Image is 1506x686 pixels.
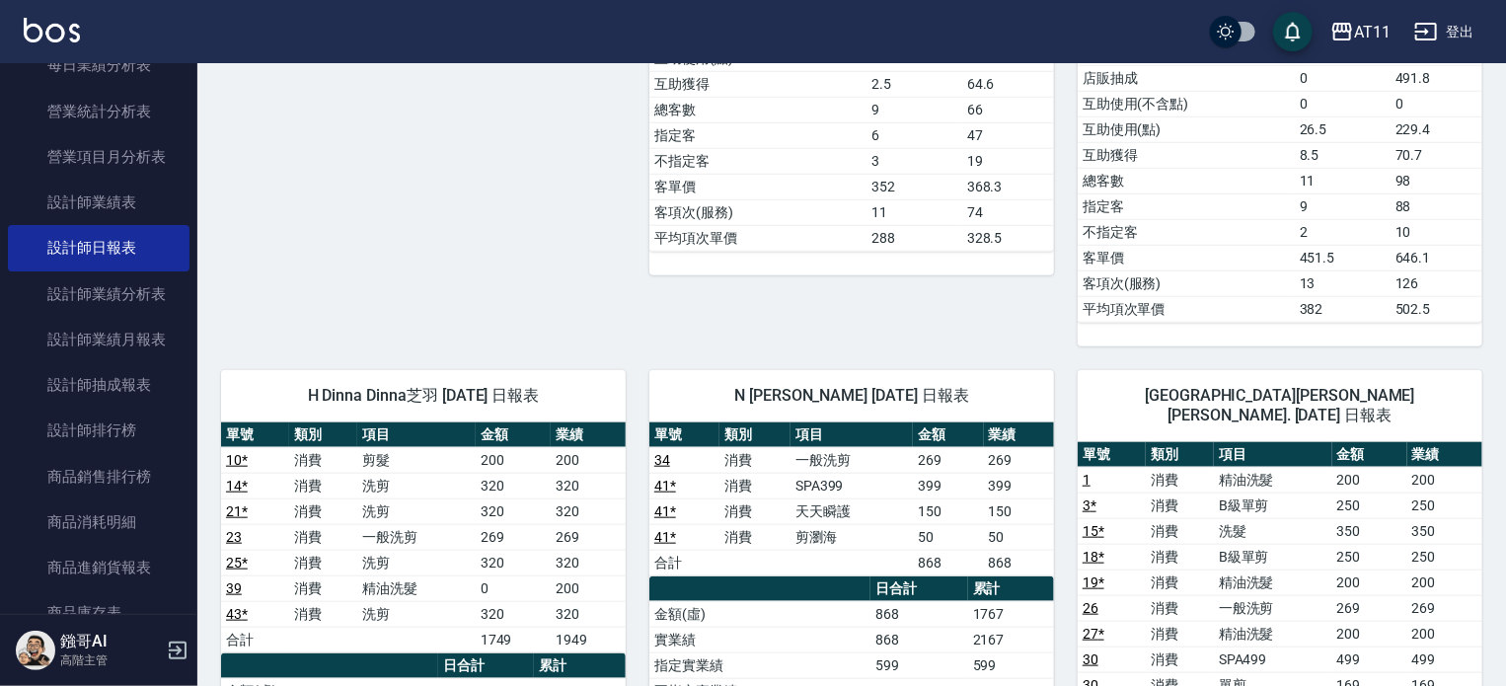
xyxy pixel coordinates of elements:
td: 消費 [1146,518,1214,544]
th: 類別 [1146,442,1214,468]
td: 0 [1391,91,1482,116]
a: 商品銷售排行榜 [8,454,189,499]
td: 320 [476,601,551,627]
button: AT11 [1322,12,1398,52]
th: 單號 [649,422,719,448]
td: 天天瞬護 [791,498,913,524]
td: 消費 [1146,570,1214,595]
th: 業績 [1407,442,1482,468]
td: 868 [984,550,1055,575]
span: [GEOGRAPHIC_DATA][PERSON_NAME][PERSON_NAME]. [DATE] 日報表 [1101,386,1459,425]
th: 類別 [719,422,790,448]
th: 單號 [221,422,289,448]
a: 30 [1083,651,1098,667]
td: 502.5 [1391,296,1482,322]
td: 269 [984,447,1055,473]
td: 總客數 [1078,168,1295,193]
td: 269 [476,524,551,550]
button: 登出 [1406,14,1482,50]
td: 1767 [968,601,1054,627]
td: 剪髮 [357,447,476,473]
td: 66 [962,97,1054,122]
td: 868 [870,601,968,627]
td: 320 [476,550,551,575]
td: 9 [1295,193,1391,219]
th: 類別 [289,422,357,448]
td: 320 [551,498,626,524]
td: 200 [1332,621,1407,647]
td: 200 [1407,621,1482,647]
td: 剪瀏海 [791,524,913,550]
td: 200 [1332,467,1407,493]
td: 互助使用(點) [1078,116,1295,142]
td: 250 [1332,493,1407,518]
td: 消費 [289,447,357,473]
td: 70.7 [1391,142,1482,168]
td: 19 [962,148,1054,174]
td: 不指定客 [649,148,866,174]
td: 客項次(服務) [1078,270,1295,296]
td: 2 [1295,219,1391,245]
td: 11 [866,199,962,225]
a: 設計師業績月報表 [8,317,189,362]
td: 0 [1295,65,1391,91]
th: 單號 [1078,442,1146,468]
th: 項目 [791,422,913,448]
td: 599 [968,652,1054,678]
td: 消費 [289,473,357,498]
td: 200 [551,447,626,473]
td: 868 [870,627,968,652]
td: 消費 [1146,467,1214,493]
td: 消費 [1146,647,1214,672]
td: 288 [866,225,962,251]
a: 設計師排行榜 [8,408,189,453]
td: 50 [913,524,983,550]
td: 消費 [719,447,790,473]
td: 10 [1391,219,1482,245]
td: 消費 [719,473,790,498]
a: 每日業績分析表 [8,42,189,88]
td: 0 [1295,91,1391,116]
td: 499 [1407,647,1482,672]
td: 互助使用(不含點) [1078,91,1295,116]
td: 250 [1407,544,1482,570]
td: 精油洗髮 [1214,621,1332,647]
td: 599 [870,652,968,678]
th: 金額 [476,422,551,448]
td: 150 [913,498,983,524]
td: 399 [913,473,983,498]
td: 320 [476,498,551,524]
td: 1949 [551,627,626,652]
a: 設計師日報表 [8,225,189,270]
td: 洗剪 [357,601,476,627]
td: 269 [1332,595,1407,621]
td: 平均項次單價 [649,225,866,251]
td: 491.8 [1391,65,1482,91]
button: save [1273,12,1313,51]
th: 累計 [968,576,1054,602]
td: 399 [984,473,1055,498]
td: 868 [913,550,983,575]
a: 商品進銷貨報表 [8,545,189,590]
td: 150 [984,498,1055,524]
td: 320 [551,473,626,498]
td: 消費 [1146,544,1214,570]
th: 日合計 [870,576,968,602]
td: 320 [476,473,551,498]
a: 設計師抽成報表 [8,362,189,408]
td: 消費 [719,524,790,550]
td: 消費 [289,498,357,524]
td: 451.5 [1295,245,1391,270]
th: 金額 [913,422,983,448]
td: 消費 [289,550,357,575]
th: 業績 [551,422,626,448]
td: 消費 [289,601,357,627]
td: 126 [1391,270,1482,296]
td: 646.1 [1391,245,1482,270]
td: 88 [1391,193,1482,219]
div: AT11 [1354,20,1391,44]
td: 合計 [221,627,289,652]
td: 消費 [289,575,357,601]
td: 200 [1407,467,1482,493]
p: 高階主管 [60,651,161,669]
